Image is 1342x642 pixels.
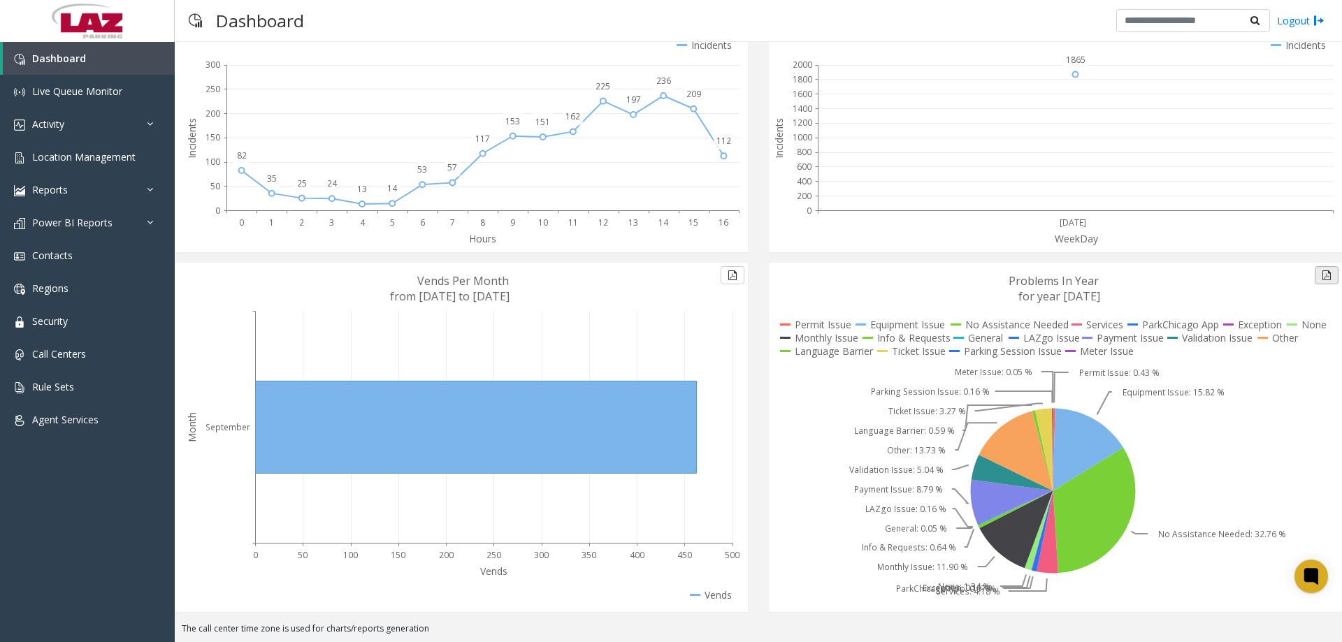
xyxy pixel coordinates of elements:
[1123,386,1225,398] text: Equipment Issue: 15.82 %
[719,217,728,228] text: 16
[1158,528,1286,540] text: No Assistance Needed: 32.76 %
[237,149,247,161] text: 82
[656,75,671,87] text: 236
[205,108,220,119] text: 200
[596,80,610,92] text: 225
[32,413,99,426] span: Agent Services
[32,249,73,262] span: Contacts
[32,117,64,131] span: Activity
[14,87,25,98] img: 'icon'
[209,3,311,38] h3: Dashboard
[185,118,199,159] text: Incidents
[420,217,425,228] text: 6
[1079,367,1160,379] text: Permit Issue: 0.43 %
[450,217,455,228] text: 7
[205,131,220,143] text: 150
[32,347,86,360] span: Call Centers
[14,54,25,65] img: 'icon'
[1018,289,1100,304] text: for year [DATE]
[298,549,308,561] text: 50
[885,523,947,534] text: General: 0.05 %
[686,88,701,100] text: 209
[189,3,202,38] img: pageIcon
[854,425,955,437] text: Language Barrier: 0.59 %
[32,380,74,393] span: Rule Sets
[626,94,641,105] text: 197
[721,266,744,284] button: Export to pdf
[253,549,258,561] text: 0
[1055,232,1099,245] text: WeekDay
[797,146,811,158] text: 800
[32,85,122,98] span: Live Queue Monitor
[175,622,1342,642] div: The call center time zone is used for charts/reports generation
[598,217,608,228] text: 12
[469,232,496,245] text: Hours
[14,316,25,328] img: 'icon'
[793,117,812,129] text: 1200
[14,349,25,360] img: 'icon'
[447,161,457,173] text: 57
[888,405,966,417] text: Ticket Issue: 3.27 %
[1315,266,1339,284] button: Export to pdf
[797,190,811,202] text: 200
[185,412,199,442] text: Month
[390,289,510,304] text: from [DATE] to [DATE]
[955,366,1032,378] text: Meter Issue: 0.05 %
[32,150,136,163] span: Location Management
[360,217,366,228] text: 4
[417,163,427,175] text: 53
[793,88,812,100] text: 1600
[32,282,68,295] span: Regions
[210,180,220,192] text: 50
[896,583,996,594] text: ParkChicago App: 0.97 %
[297,177,307,189] text: 25
[1066,54,1085,66] text: 1865
[877,561,968,573] text: Monthly Issue: 11.90 %
[215,205,220,217] text: 0
[14,251,25,262] img: 'icon'
[887,444,946,456] text: Other: 13.73 %
[239,217,244,228] text: 0
[475,133,490,145] text: 117
[417,273,509,289] text: Vends Per Month
[793,131,812,143] text: 1000
[854,483,943,495] text: Payment Issue: 8.79 %
[871,386,990,397] text: Parking Session Issue: 0.16 %
[32,216,113,229] span: Power BI Reports
[267,173,277,184] text: 35
[205,59,220,71] text: 300
[269,217,274,228] text: 1
[568,217,578,228] text: 11
[14,185,25,196] img: 'icon'
[534,549,549,561] text: 300
[849,464,944,476] text: Validation Issue: 5.04 %
[390,217,395,228] text: 5
[772,118,786,159] text: Incidents
[327,177,338,189] text: 24
[865,503,946,515] text: LAZgo Issue: 0.16 %
[923,582,992,594] text: Exception: 0.11 %
[793,73,812,85] text: 1800
[32,183,68,196] span: Reports
[14,152,25,163] img: 'icon'
[658,217,669,228] text: 14
[387,182,398,194] text: 14
[14,415,25,426] img: 'icon'
[807,205,811,217] text: 0
[3,42,175,75] a: Dashboard
[938,581,990,592] text: None: 1.34 %
[688,217,698,228] text: 15
[205,156,220,168] text: 100
[793,59,812,71] text: 2000
[1060,217,1086,228] text: [DATE]
[480,564,507,578] text: Vends
[391,549,405,561] text: 150
[725,549,739,561] text: 500
[32,52,86,65] span: Dashboard
[357,183,367,195] text: 13
[1009,273,1099,289] text: Problems In Year
[299,217,304,228] text: 2
[538,217,548,228] text: 10
[14,382,25,393] img: 'icon'
[797,161,811,173] text: 600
